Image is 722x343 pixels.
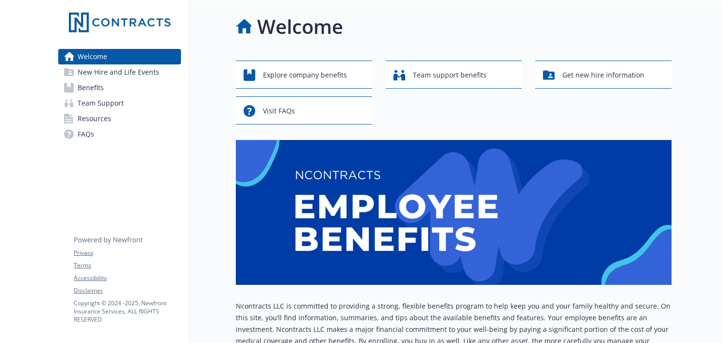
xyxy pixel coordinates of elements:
p: Copyright © 2024 - 2025 , Newfront Insurance Services, ALL RIGHTS RESERVED [74,299,180,324]
img: overview page banner [236,140,672,285]
span: Welcome [78,49,107,64]
h1: Welcome [257,12,343,41]
button: Visit FAQs [236,96,372,125]
span: Explore company benefits [263,66,347,84]
span: Benefits [78,80,104,95]
a: Team Support [58,95,181,111]
a: Terms [74,261,180,270]
a: Benefits [58,80,181,95]
span: New Hire and Life Events [78,64,159,80]
a: Resources [58,111,181,126]
a: FAQs [58,126,181,142]
a: Disclaimer [74,286,180,295]
a: Privacy [74,249,180,257]
span: Get new hire information [562,66,644,84]
span: Team support benefits [413,66,487,84]
span: Visit FAQs [263,102,295,120]
a: Accessibility [74,274,180,282]
a: New Hire and Life Events [58,64,181,80]
span: FAQs [78,126,94,142]
a: Welcome [58,49,181,64]
span: Resources [78,111,111,126]
button: Explore company benefits [236,61,372,89]
button: Team support benefits [386,61,522,89]
span: Team Support [78,95,124,111]
button: Get new hire information [535,61,672,89]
